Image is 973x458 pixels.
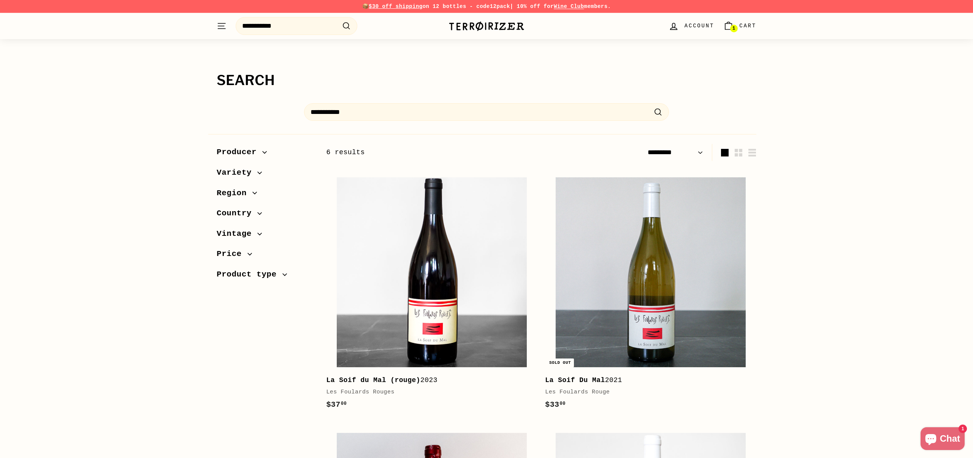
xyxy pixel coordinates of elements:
h1: Search [217,73,756,88]
a: Sold out La Soif Du Mal2021Les Foulards Rouge [545,167,756,419]
b: La Soif Du Mal [545,376,605,384]
div: 2023 [326,375,530,386]
button: Region [217,185,314,205]
div: Les Foulards Rouges [326,388,530,397]
button: Country [217,205,314,226]
span: Vintage [217,227,257,240]
span: Product type [217,268,282,281]
span: $37 [326,400,347,409]
sup: 00 [341,401,347,406]
span: Price [217,248,247,261]
span: $33 [545,400,566,409]
div: Les Foulards Rouge [545,388,749,397]
sup: 00 [560,401,566,406]
div: 6 results [326,147,541,158]
button: Product type [217,266,314,287]
a: Wine Club [554,3,584,9]
span: Region [217,187,252,200]
span: $30 off shipping [369,3,423,9]
button: Vintage [217,226,314,246]
a: La Soif du Mal (rouge)2023Les Foulards Rouges [326,167,537,419]
button: Producer [217,144,314,164]
b: La Soif du Mal (rouge) [326,376,420,384]
span: 1 [732,26,735,31]
span: Account [685,22,714,30]
span: Variety [217,166,257,179]
div: Sold out [546,359,574,367]
a: Cart [719,15,761,37]
span: Cart [739,22,756,30]
div: 2021 [545,375,749,386]
inbox-online-store-chat: Shopify online store chat [918,427,967,452]
span: Producer [217,146,262,159]
button: Variety [217,164,314,185]
strong: 12pack [490,3,510,9]
a: Account [664,15,719,37]
p: 📦 on 12 bottles - code | 10% off for members. [217,2,756,11]
button: Price [217,246,314,266]
span: Country [217,207,257,220]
